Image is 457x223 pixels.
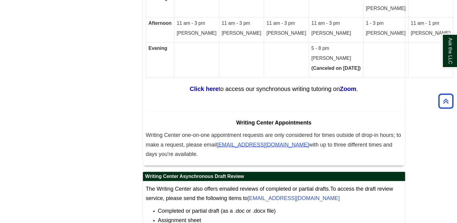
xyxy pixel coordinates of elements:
[266,30,306,37] p: [PERSON_NAME]
[311,20,361,27] p: 11 am - 3 pm
[436,97,455,105] a: Back to Top
[143,172,405,181] h2: Writing Center Asynchronous Draft Review
[177,30,217,37] p: [PERSON_NAME]
[222,20,262,27] p: 11 am - 3 pm
[177,20,217,27] p: 11 am - 3 pm
[340,86,356,92] a: Zoom
[149,21,172,26] strong: Afternoon
[217,143,309,147] a: [EMAIL_ADDRESS][DOMAIN_NAME]
[158,208,276,214] span: Completed or partial draft (as a .doc or .docx file)
[356,86,358,92] span: .
[149,46,167,51] strong: Evening
[311,66,361,71] strong: (Canceled on [DATE])
[411,30,451,37] p: [PERSON_NAME]
[366,20,406,27] p: 1 - 3 pm
[311,30,361,37] p: [PERSON_NAME]
[222,30,262,37] p: [PERSON_NAME]
[219,86,340,92] span: to access our synchronous writing tutoring on
[311,45,361,52] p: 5 - 8 pm
[366,5,406,12] p: [PERSON_NAME]
[236,120,311,126] span: Writing Center Appointments
[190,86,219,92] a: Click here
[146,132,401,148] span: Writing Center one-on-one appointment requests are only considered for times outside of drop-in h...
[217,142,309,148] span: [EMAIL_ADDRESS][DOMAIN_NAME]
[146,186,330,192] span: The Writing Center also offers emailed reviews of completed or partial drafts.
[146,142,392,157] span: with up to three different times and days you're available.
[248,195,340,201] a: [EMAIL_ADDRESS][DOMAIN_NAME]
[311,55,361,62] p: [PERSON_NAME]
[411,20,451,27] p: 11 am - 1 pm
[366,30,406,37] p: [PERSON_NAME]
[266,20,306,27] p: 11 am - 3 pm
